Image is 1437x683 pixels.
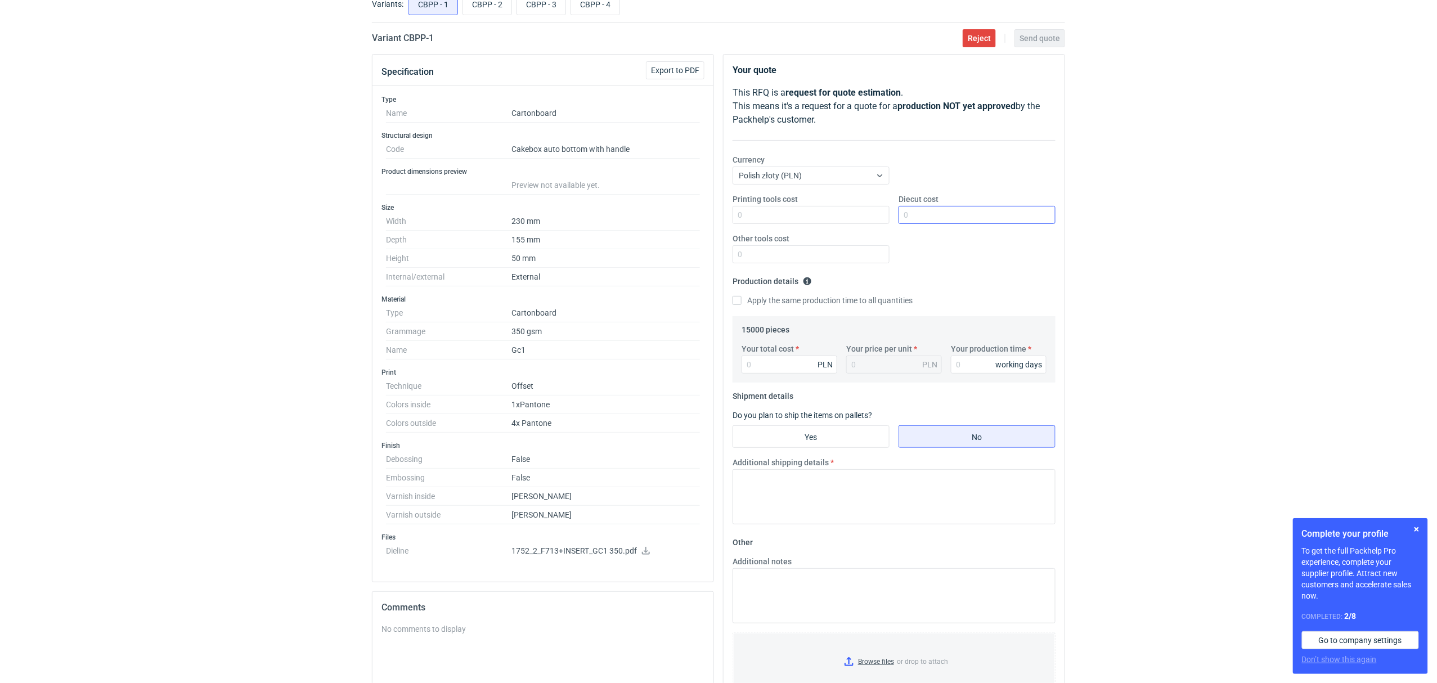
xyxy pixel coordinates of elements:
div: Completed: [1302,610,1419,622]
label: Other tools cost [733,233,789,244]
dd: Cartonboard [511,304,700,322]
dt: Dieline [386,542,511,564]
h3: Files [381,533,704,542]
button: Reject [963,29,996,47]
label: No [899,425,1056,448]
dd: [PERSON_NAME] [511,487,700,506]
button: Send quote [1014,29,1065,47]
strong: production NOT yet approved [897,101,1016,111]
dt: Embossing [386,469,511,487]
label: Additional notes [733,556,792,567]
dd: 4x Pantone [511,414,700,433]
label: Do you plan to ship the items on pallets? [733,411,872,420]
dt: Code [386,140,511,159]
span: Export to PDF [651,66,699,74]
p: This RFQ is a . This means it's a request for a quote for a by the Packhelp's customer. [733,86,1056,127]
dt: Name [386,104,511,123]
dd: Gc1 [511,341,700,360]
div: PLN [922,359,937,370]
dd: 230 mm [511,212,700,231]
dd: Offset [511,377,700,396]
div: No comments to display [381,623,704,635]
dt: Varnish outside [386,506,511,524]
dd: External [511,268,700,286]
dt: Width [386,212,511,231]
dd: Cartonboard [511,104,700,123]
h3: Size [381,203,704,212]
strong: Your quote [733,65,776,75]
legend: Shipment details [733,387,793,401]
strong: 2 / 8 [1345,612,1357,621]
strong: request for quote estimation [785,87,901,98]
label: Printing tools cost [733,194,798,205]
button: Don’t show this again [1302,654,1377,665]
a: Go to company settings [1302,631,1419,649]
dd: 50 mm [511,249,700,268]
dt: Technique [386,377,511,396]
span: Reject [968,34,991,42]
dt: Colors outside [386,414,511,433]
dt: Name [386,341,511,360]
input: 0 [951,356,1047,374]
dd: 155 mm [511,231,700,249]
label: Your total cost [742,343,794,354]
dt: Internal/external [386,268,511,286]
p: 1752_2_F713+INSERT_GC1 350.pdf [511,546,700,556]
h3: Type [381,95,704,104]
h2: Variant CBPP - 1 [372,32,434,45]
button: Specification [381,59,434,86]
dd: 1xPantone [511,396,700,414]
h1: Complete your profile [1302,527,1419,541]
dd: 350 gsm [511,322,700,341]
label: Additional shipping details [733,457,829,468]
label: Diecut cost [899,194,938,205]
dd: [PERSON_NAME] [511,506,700,524]
label: Yes [733,425,890,448]
legend: 15000 pieces [742,321,789,334]
dt: Debossing [386,450,511,469]
dt: Type [386,304,511,322]
button: Export to PDF [646,61,704,79]
label: Your price per unit [846,343,912,354]
h3: Product dimensions preview [381,167,704,176]
dd: Cakebox auto bottom with handle [511,140,700,159]
label: Your production time [951,343,1026,354]
span: Send quote [1020,34,1060,42]
dt: Colors inside [386,396,511,414]
dd: False [511,450,700,469]
legend: Production details [733,272,812,286]
span: Preview not available yet. [511,181,600,190]
label: Apply the same production time to all quantities [733,295,913,306]
input: 0 [733,206,890,224]
dt: Height [386,249,511,268]
legend: Other [733,533,753,547]
label: Currency [733,154,765,165]
p: To get the full Packhelp Pro experience, complete your supplier profile. Attract new customers an... [1302,545,1419,601]
h3: Finish [381,441,704,450]
input: 0 [742,356,837,374]
dt: Depth [386,231,511,249]
input: 0 [899,206,1056,224]
h3: Print [381,368,704,377]
button: Skip for now [1410,523,1423,536]
h3: Material [381,295,704,304]
div: PLN [818,359,833,370]
h2: Comments [381,601,704,614]
dt: Varnish inside [386,487,511,506]
input: 0 [733,245,890,263]
dt: Grammage [386,322,511,341]
span: Polish złoty (PLN) [739,171,802,180]
h3: Structural design [381,131,704,140]
div: working days [995,359,1042,370]
dd: False [511,469,700,487]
